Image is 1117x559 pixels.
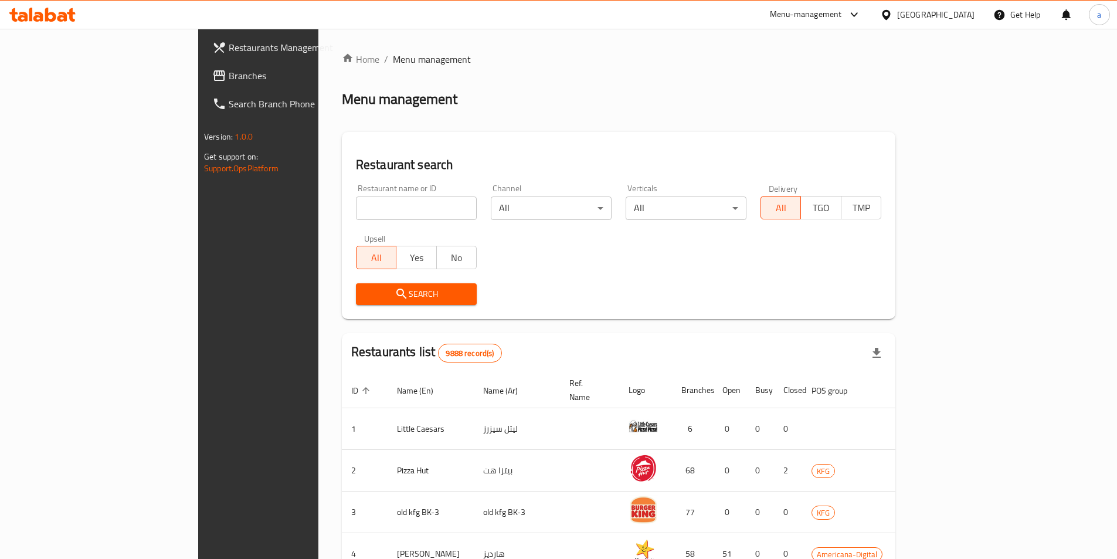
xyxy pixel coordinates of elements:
[769,184,798,192] label: Delivery
[806,199,836,216] span: TGO
[626,197,746,220] div: All
[396,246,436,269] button: Yes
[393,52,471,66] span: Menu management
[204,149,258,164] span: Get support on:
[342,52,895,66] nav: breadcrumb
[229,69,375,83] span: Branches
[203,62,385,90] a: Branches
[774,372,802,408] th: Closed
[203,33,385,62] a: Restaurants Management
[203,90,385,118] a: Search Branch Phone
[746,450,774,492] td: 0
[356,283,477,305] button: Search
[672,372,713,408] th: Branches
[229,40,375,55] span: Restaurants Management
[204,129,233,144] span: Version:
[629,453,658,483] img: Pizza Hut
[356,156,881,174] h2: Restaurant search
[1097,8,1101,21] span: a
[474,408,560,450] td: ليتل سيزرز
[766,199,796,216] span: All
[746,408,774,450] td: 0
[474,492,560,533] td: old kfg BK-3
[619,372,672,408] th: Logo
[474,450,560,492] td: بيتزا هت
[672,408,713,450] td: 6
[351,384,374,398] span: ID
[774,408,802,450] td: 0
[672,450,713,492] td: 68
[401,249,432,266] span: Yes
[356,246,396,269] button: All
[774,492,802,533] td: 0
[746,492,774,533] td: 0
[438,344,501,362] div: Total records count
[361,249,392,266] span: All
[442,249,472,266] span: No
[713,372,746,408] th: Open
[342,90,457,109] h2: Menu management
[235,129,253,144] span: 1.0.0
[812,384,863,398] span: POS group
[483,384,533,398] span: Name (Ar)
[388,408,474,450] td: Little Caesars
[436,246,477,269] button: No
[229,97,375,111] span: Search Branch Phone
[569,376,605,404] span: Ref. Name
[491,197,612,220] div: All
[364,234,386,242] label: Upsell
[388,450,474,492] td: Pizza Hut
[397,384,449,398] span: Name (En)
[812,506,834,520] span: KFG
[384,52,388,66] li: /
[760,196,801,219] button: All
[713,492,746,533] td: 0
[846,199,877,216] span: TMP
[672,492,713,533] td: 77
[388,492,474,533] td: old kfg BK-3
[351,343,502,362] h2: Restaurants list
[841,196,881,219] button: TMP
[746,372,774,408] th: Busy
[774,450,802,492] td: 2
[812,465,834,478] span: KFG
[629,412,658,441] img: Little Caesars
[365,287,467,301] span: Search
[629,495,658,524] img: old kfg BK-3
[800,196,841,219] button: TGO
[713,408,746,450] td: 0
[439,348,501,359] span: 9888 record(s)
[897,8,975,21] div: [GEOGRAPHIC_DATA]
[356,197,477,220] input: Search for restaurant name or ID..
[863,339,891,367] div: Export file
[770,8,842,22] div: Menu-management
[713,450,746,492] td: 0
[204,161,279,176] a: Support.OpsPlatform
